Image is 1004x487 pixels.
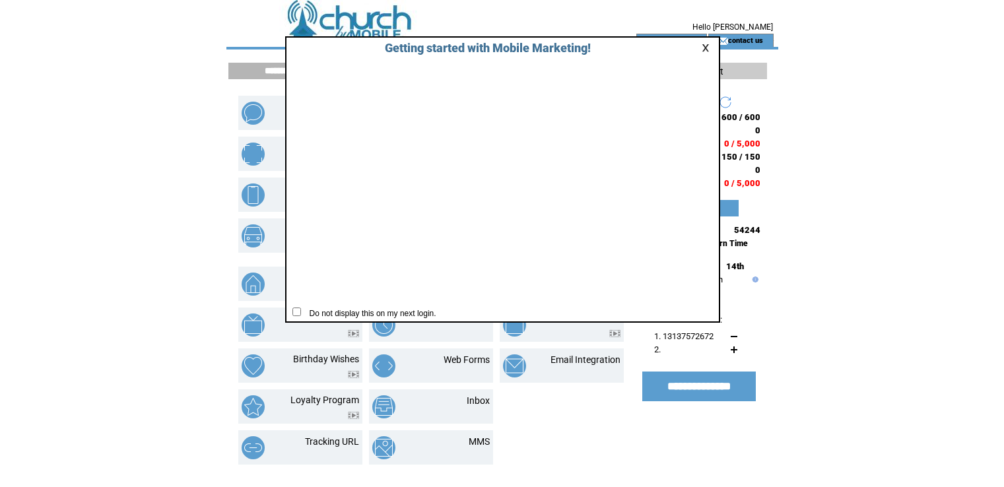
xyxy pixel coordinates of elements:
a: contact us [728,36,763,44]
span: Hello [PERSON_NAME] [692,22,773,32]
img: text-to-win.png [503,313,526,337]
a: MMS [469,436,490,447]
img: text-blast.png [242,102,265,125]
img: mms.png [372,436,395,459]
img: loyalty-program.png [242,395,265,418]
img: video.png [609,330,620,337]
img: account_icon.gif [656,36,666,46]
img: web-forms.png [372,354,395,377]
img: vehicle-listing.png [242,224,265,247]
img: inbox.png [372,395,395,418]
span: 54244 [734,225,760,235]
a: Loyalty Program [290,395,359,405]
span: 0 [755,165,760,175]
span: 600 / 600 [721,112,760,122]
img: text-to-screen.png [242,313,265,337]
img: mobile-coupons.png [242,143,265,166]
img: video.png [348,412,359,419]
img: email-integration.png [503,354,526,377]
img: video.png [348,371,359,378]
img: help.gif [749,276,758,282]
img: property-listing.png [242,273,265,296]
a: Web Forms [444,354,490,365]
a: Email Integration [551,354,620,365]
img: tracking-url.png [242,436,265,459]
span: Eastern Time [700,239,748,248]
img: contact_us_icon.gif [718,36,728,46]
img: mobile-websites.png [242,183,265,207]
span: 150 / 150 [721,152,760,162]
span: 1. 13137572672 [654,331,714,341]
span: Getting started with Mobile Marketing! [372,41,591,55]
img: scheduled-tasks.png [372,313,395,337]
img: birthday-wishes.png [242,354,265,377]
span: 14th [726,261,744,271]
a: Birthday Wishes [293,354,359,364]
a: Inbox [467,395,490,406]
span: 2. [654,344,661,354]
span: 0 / 5,000 [724,178,760,188]
span: Do not display this on my next login. [303,309,436,318]
a: Tracking URL [305,436,359,447]
span: 0 / 5,000 [724,139,760,148]
img: video.png [348,330,359,337]
span: 0 [755,125,760,135]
